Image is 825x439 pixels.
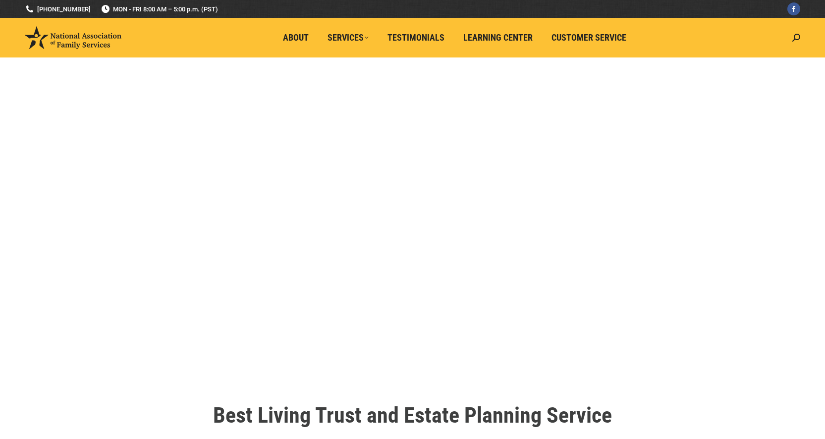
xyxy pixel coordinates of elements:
h1: Best Living Trust and Estate Planning Service [135,404,690,426]
span: Services [328,32,369,43]
a: Learning Center [456,28,540,47]
span: Customer Service [551,32,626,43]
span: Testimonials [387,32,444,43]
span: Learning Center [463,32,533,43]
span: About [283,32,309,43]
a: Customer Service [545,28,633,47]
img: National Association of Family Services [25,26,121,49]
a: [PHONE_NUMBER] [25,4,91,14]
a: About [276,28,316,47]
a: Facebook page opens in new window [787,2,800,15]
span: MON - FRI 8:00 AM – 5:00 p.m. (PST) [101,4,218,14]
a: Testimonials [381,28,451,47]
